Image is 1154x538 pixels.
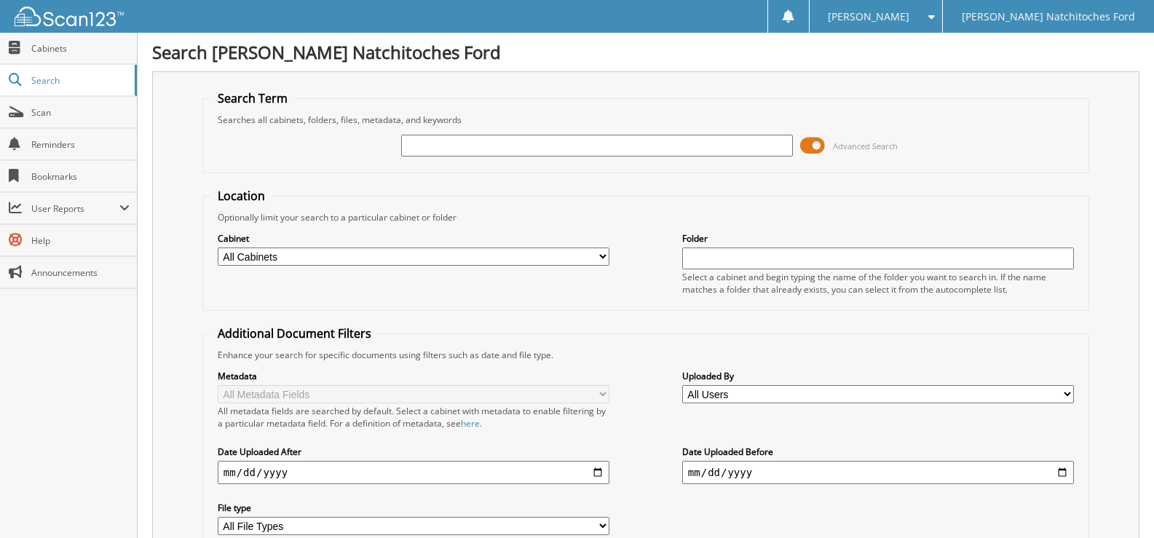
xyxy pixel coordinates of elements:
div: Searches all cabinets, folders, files, metadata, and keywords [210,114,1081,126]
span: [PERSON_NAME] [828,12,909,21]
input: end [682,461,1074,484]
span: Advanced Search [833,141,898,151]
h1: Search [PERSON_NAME] Natchitoches Ford [152,40,1139,64]
div: All metadata fields are searched by default. Select a cabinet with metadata to enable filtering b... [218,405,609,430]
legend: Location [210,188,272,204]
span: Announcements [31,266,130,279]
legend: Search Term [210,90,295,106]
label: Uploaded By [682,370,1074,382]
legend: Additional Document Filters [210,325,379,341]
span: Help [31,234,130,247]
span: [PERSON_NAME] Natchitoches Ford [962,12,1135,21]
div: Enhance your search for specific documents using filters such as date and file type. [210,349,1081,361]
span: Reminders [31,138,130,151]
label: File type [218,502,609,514]
a: here [461,417,480,430]
div: Optionally limit your search to a particular cabinet or folder [210,211,1081,223]
label: Date Uploaded After [218,446,609,458]
span: Search [31,74,127,87]
span: User Reports [31,202,119,215]
label: Date Uploaded Before [682,446,1074,458]
img: scan123-logo-white.svg [15,7,124,26]
span: Scan [31,106,130,119]
span: Bookmarks [31,170,130,183]
div: Select a cabinet and begin typing the name of the folder you want to search in. If the name match... [682,271,1074,296]
label: Metadata [218,370,609,382]
input: start [218,461,609,484]
label: Cabinet [218,232,609,245]
label: Folder [682,232,1074,245]
span: Cabinets [31,42,130,55]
